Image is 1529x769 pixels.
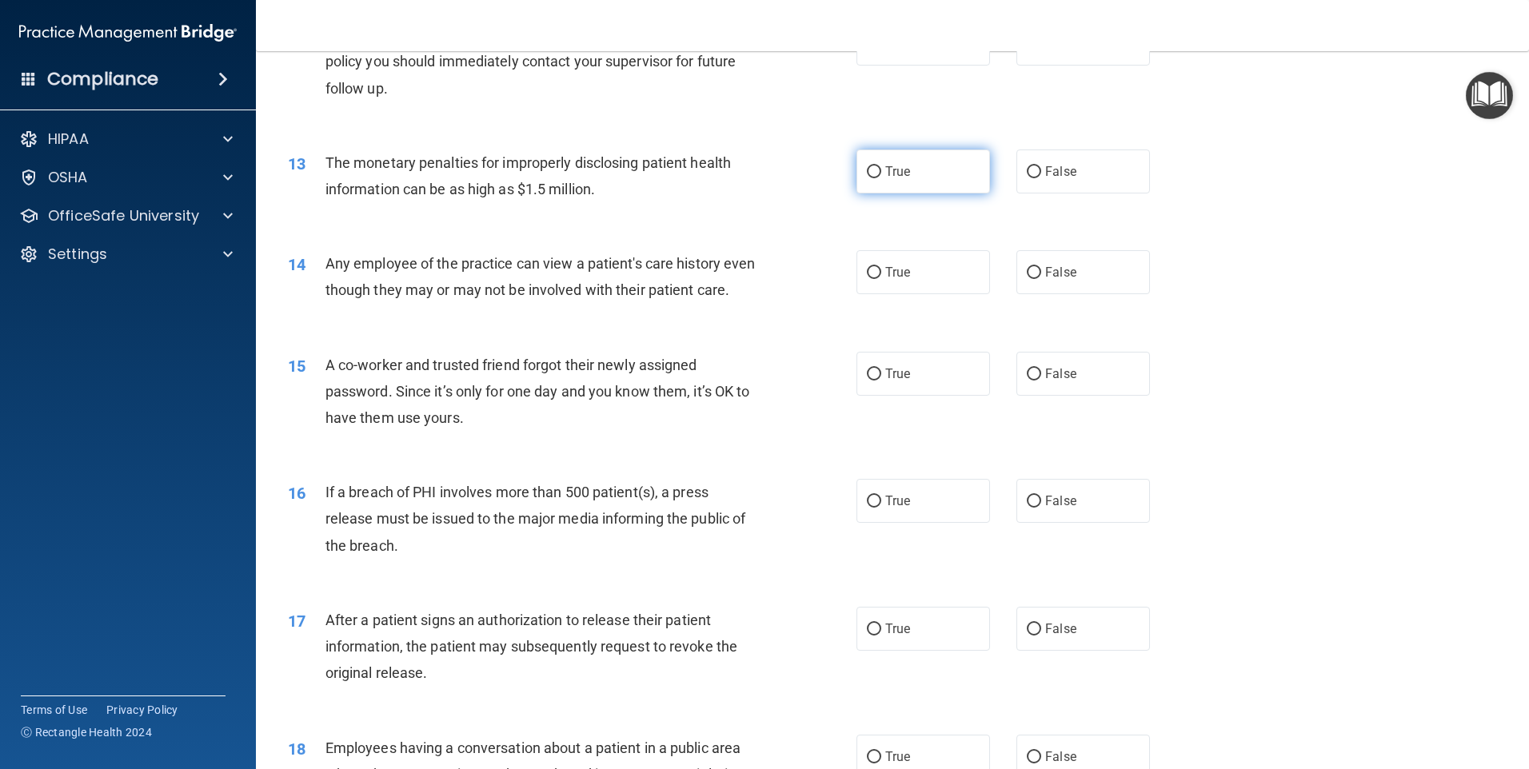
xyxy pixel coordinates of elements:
a: Settings [19,245,233,264]
span: 13 [288,154,305,173]
a: OfficeSafe University [19,206,233,225]
span: 18 [288,739,305,759]
input: True [867,267,881,279]
span: True [885,164,910,179]
span: True [885,621,910,636]
input: False [1027,751,1041,763]
input: True [867,166,881,178]
iframe: Drift Widget Chat Controller [1449,659,1510,719]
span: 14 [288,255,305,274]
span: False [1045,621,1076,636]
input: False [1027,267,1041,279]
button: Open Resource Center [1466,72,1513,119]
input: True [867,751,881,763]
span: 15 [288,357,305,376]
span: After a patient signs an authorization to release their patient information, the patient may subs... [325,612,737,681]
span: The monetary penalties for improperly disclosing patient health information can be as high as $1.... [325,154,731,197]
span: Ⓒ Rectangle Health 2024 [21,724,152,740]
a: Privacy Policy [106,702,178,718]
input: False [1027,166,1041,178]
span: True [885,749,910,764]
span: False [1045,493,1076,508]
span: 17 [288,612,305,631]
span: 16 [288,484,305,503]
span: False [1045,164,1076,179]
span: False [1045,265,1076,280]
span: True [885,493,910,508]
span: True [885,265,910,280]
span: A co-worker and trusted friend forgot their newly assigned password. Since it’s only for one day ... [325,357,750,426]
input: False [1027,496,1041,508]
input: True [867,369,881,381]
p: HIPAA [48,129,89,149]
p: OfficeSafe University [48,206,199,225]
p: Settings [48,245,107,264]
span: True [885,366,910,381]
span: If you suspect that someone is violating the practice's privacy policy you should immediately con... [325,26,736,96]
input: False [1027,624,1041,636]
input: True [867,496,881,508]
span: Any employee of the practice can view a patient's care history even though they may or may not be... [325,255,756,298]
p: OSHA [48,168,88,187]
h4: Compliance [47,68,158,90]
input: False [1027,369,1041,381]
img: PMB logo [19,17,237,49]
span: If a breach of PHI involves more than 500 patient(s), a press release must be issued to the major... [325,484,746,553]
a: HIPAA [19,129,233,149]
input: True [867,624,881,636]
a: Terms of Use [21,702,87,718]
a: OSHA [19,168,233,187]
span: False [1045,749,1076,764]
span: False [1045,366,1076,381]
